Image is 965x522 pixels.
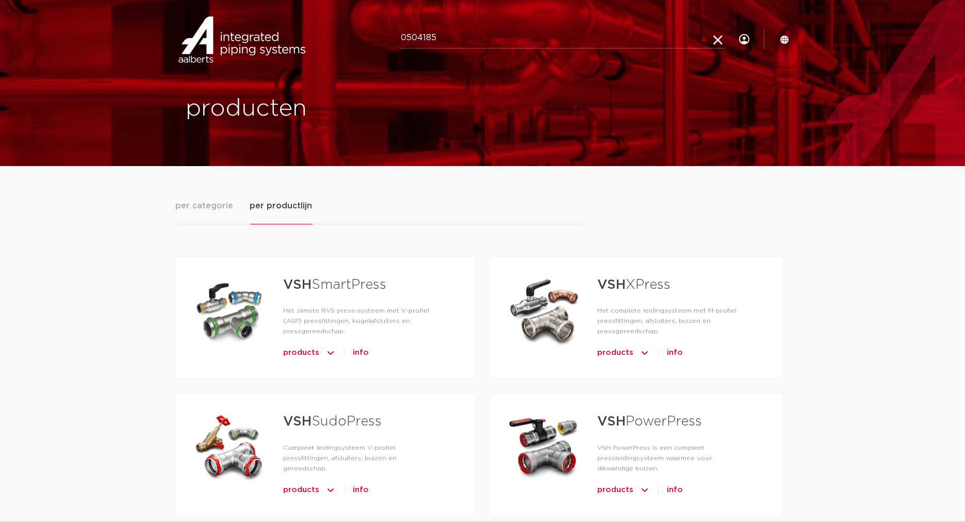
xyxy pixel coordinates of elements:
[667,345,683,361] a: info
[283,278,386,291] a: VSHSmartPress
[597,278,670,291] a: VSHXPress
[597,345,633,361] span: products
[353,482,369,498] a: info
[283,415,312,428] strong: VSH
[640,345,650,361] img: icon-chevron-up-1.svg
[597,415,626,428] strong: VSH
[283,345,319,361] span: products
[597,305,748,336] p: Het complete leidingsysteem met M-profiel pressfittingen, afsluiters, buizen en pressgereedschap.
[597,443,748,474] p: VSH PowerPress is een compleet pressleidingsysteem waarmee voor dikwandige buizen.
[640,482,650,498] img: icon-chevron-up-1.svg
[667,482,683,498] a: info
[186,92,478,125] h1: producten
[283,443,441,474] p: Compleet leidingsysteem V-profiel pressfittingen, afsluiters, buizen en gereedschap.
[325,482,336,498] img: icon-chevron-up-1.svg
[401,28,725,48] input: zoeken...
[283,305,441,336] p: Het slimste RVS press-systeem met V-profiel (ASP) pressfittingen, kogelafsluiters en pressgereeds...
[353,345,369,361] a: info
[283,415,382,428] a: VSHSudoPress
[176,200,234,212] span: per categorie
[250,200,313,212] span: per productlijn
[597,415,702,428] a: VSHPowerPress
[597,278,626,291] strong: VSH
[283,278,312,291] strong: VSH
[325,345,336,361] img: icon-chevron-up-1.svg
[283,482,319,498] span: products
[597,482,633,498] span: products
